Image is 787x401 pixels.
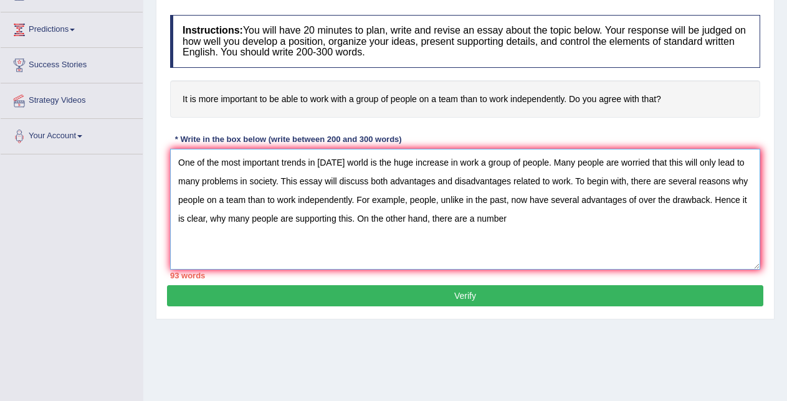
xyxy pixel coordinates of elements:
a: Your Account [1,119,143,150]
a: Predictions [1,12,143,44]
b: Instructions: [183,25,243,35]
h4: You will have 20 minutes to plan, write and revise an essay about the topic below. Your response ... [170,15,760,68]
div: * Write in the box below (write between 200 and 300 words) [170,133,406,145]
a: Success Stories [1,48,143,79]
div: 93 words [170,270,760,281]
h4: It is more important to be able to work with a group of people on a team than to work independent... [170,80,760,118]
button: Verify [167,285,763,306]
a: Strategy Videos [1,83,143,115]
